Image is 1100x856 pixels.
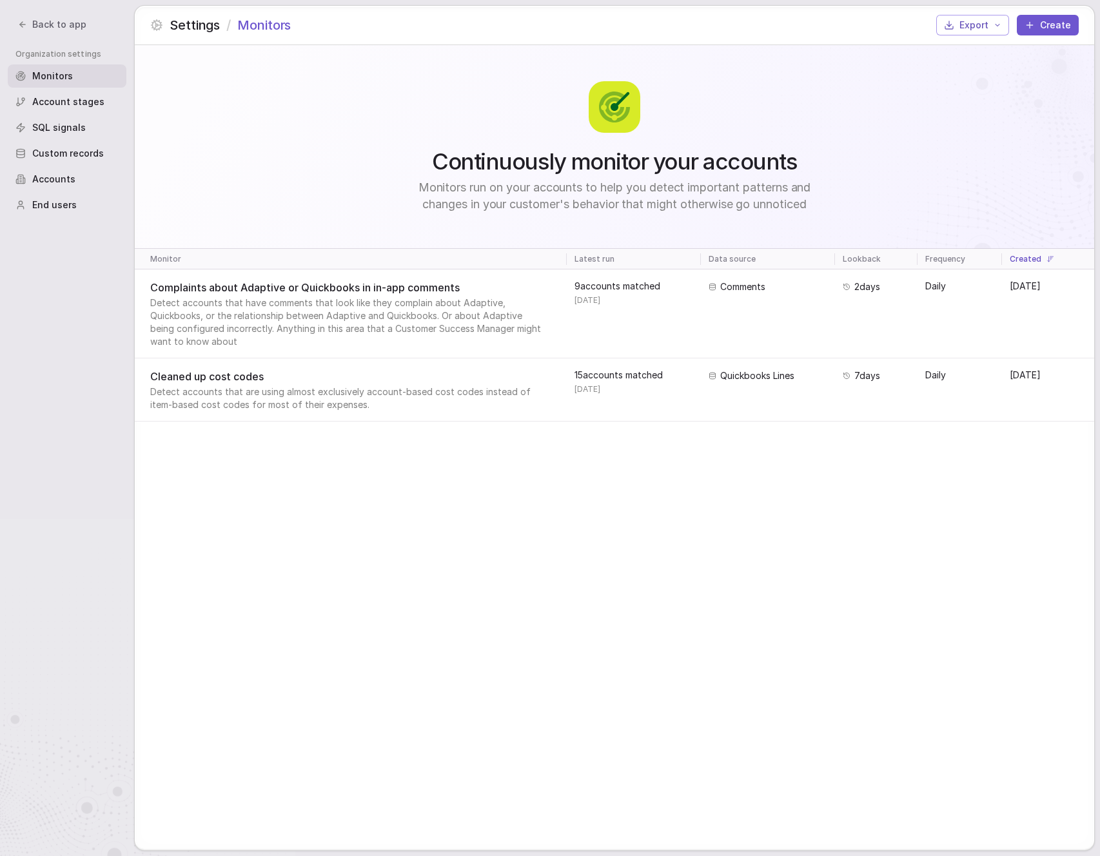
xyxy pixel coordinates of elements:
span: Account stages [32,95,104,108]
span: Created [1010,253,1041,265]
span: Daily [925,369,946,380]
span: Complaints about Adaptive or Quickbooks in in-app comments [150,280,549,295]
span: Detect accounts that have comments that look like they complain about Adaptive, Quickbooks, or th... [150,297,549,348]
span: / [226,16,231,34]
span: [DATE] [575,384,693,394]
a: Accounts [8,168,126,191]
button: Export [936,15,1009,35]
span: Back to app [32,18,86,31]
span: Detect accounts that are using almost exclusively account-based cost codes instead of item-based ... [150,385,549,411]
span: [DATE] [1010,280,1086,293]
span: End users [32,199,77,211]
a: SQL signals [8,116,126,139]
span: Comments [720,280,765,293]
a: Account stages [8,90,126,113]
span: Monitors [32,70,73,83]
span: 7 days [854,369,880,382]
span: Frequency [925,253,965,265]
img: Signal [589,81,640,133]
span: Custom records [32,147,104,160]
span: Quickbooks Lines [720,369,794,382]
span: Monitors run on your accounts to help you detect important patterns and changes in your customer'... [406,179,823,213]
span: Data source [709,253,756,265]
span: Organization settings [15,49,126,59]
span: Latest run [575,253,614,265]
span: Continuously monitor your accounts [432,148,797,174]
button: Create [1017,15,1079,35]
button: Back to app [10,15,94,34]
span: Settings [170,16,220,34]
a: Custom records [8,142,126,165]
span: Accounts [32,173,75,186]
a: End users [8,193,126,217]
span: Lookback [843,253,881,265]
span: 9 accounts matched [575,280,693,293]
span: SQL signals [32,121,86,134]
span: [DATE] [1010,369,1086,382]
a: Monitors [8,64,126,88]
span: [DATE] [575,295,693,306]
span: Cleaned up cost codes [150,369,549,384]
span: Monitor [150,253,181,265]
span: 2 days [854,280,880,293]
span: Monitors [237,16,291,34]
span: 15 accounts matched [575,369,693,382]
span: Daily [925,280,946,291]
